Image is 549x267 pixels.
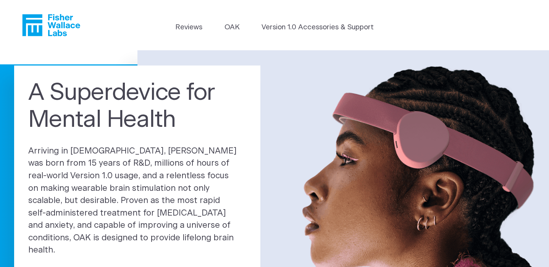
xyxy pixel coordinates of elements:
[28,80,246,134] h1: A Superdevice for Mental Health
[22,14,80,36] a: Fisher Wallace
[28,145,246,257] p: Arriving in [DEMOGRAPHIC_DATA], [PERSON_NAME] was born from 15 years of R&D, millions of hours of...
[224,22,240,33] a: OAK
[262,22,374,33] a: Version 1.0 Accessories & Support
[175,22,202,33] a: Reviews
